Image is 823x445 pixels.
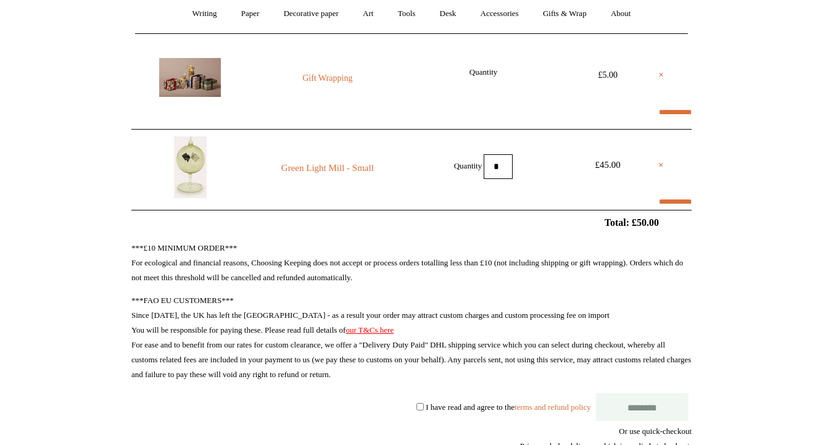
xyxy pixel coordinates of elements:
[469,67,498,77] label: Quantity
[159,58,221,97] img: Gift Wrapping
[426,402,590,411] label: I have read and agree to the
[580,157,635,172] div: £45.00
[131,241,692,285] p: ***£10 MINIMUM ORDER*** For ecological and financial reasons, Choosing Keeping does not accept or...
[658,157,664,172] a: ×
[580,68,635,83] div: £5.00
[244,71,411,86] a: Gift Wrapping
[515,402,591,411] a: terms and refund policy
[659,68,664,83] a: ×
[454,160,482,170] label: Quantity
[131,293,692,382] p: ***FAO EU CUSTOMERS*** Since [DATE], the UK has left the [GEOGRAPHIC_DATA] - as a result your ord...
[174,136,207,198] img: Green Light Mill - Small
[244,160,411,175] a: Green Light Mill - Small
[103,217,720,228] h2: Total: £50.00
[345,325,394,335] a: our T&Cs here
